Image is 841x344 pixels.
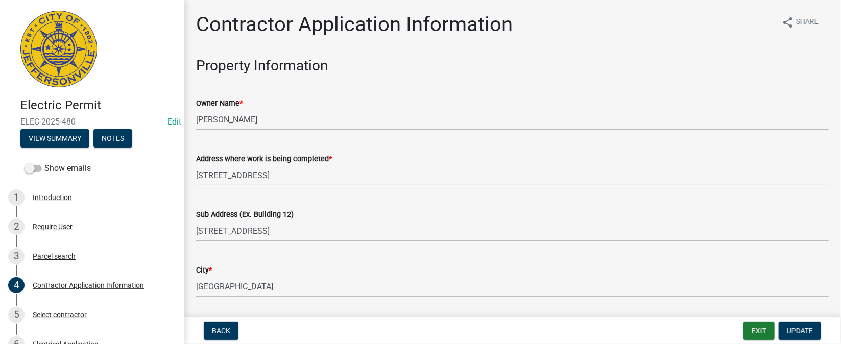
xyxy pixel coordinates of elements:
div: Parcel search [33,253,76,260]
div: Select contractor [33,311,87,318]
i: share [782,16,794,29]
h1: Contractor Application Information [196,12,513,37]
label: Address where work is being completed [196,156,332,163]
button: Back [204,322,238,340]
button: Update [779,322,821,340]
h3: Property Information [196,57,829,75]
label: Owner Name [196,100,243,107]
label: City [196,267,212,274]
div: 2 [8,218,25,235]
button: View Summary [20,129,89,148]
div: 5 [8,307,25,323]
label: Show emails [25,162,91,175]
div: 1 [8,189,25,206]
img: City of Jeffersonville, Indiana [20,11,97,87]
label: Sub Address (Ex. Building 12) [196,211,294,218]
button: Exit [743,322,775,340]
wm-modal-confirm: Summary [20,135,89,143]
wm-modal-confirm: Notes [93,135,132,143]
h4: Electric Permit [20,98,176,113]
button: Notes [93,129,132,148]
div: Introduction [33,194,72,201]
div: 3 [8,248,25,264]
div: Require User [33,223,73,230]
span: Share [796,16,819,29]
div: 4 [8,277,25,293]
span: ELEC-2025-480 [20,117,163,127]
div: Contractor Application Information [33,282,144,289]
span: Back [212,327,230,335]
button: shareShare [774,12,827,32]
span: Update [787,327,813,335]
a: Edit [167,117,181,127]
wm-modal-confirm: Edit Application Number [167,117,181,127]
